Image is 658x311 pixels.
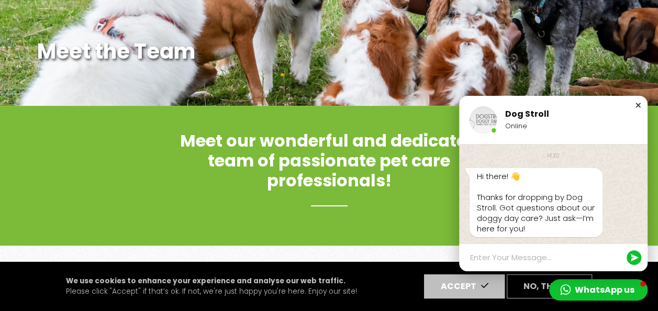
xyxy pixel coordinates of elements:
button: WhatsApp us [549,279,648,301]
p: Please click "Accept" if that’s ok. If not, we're just happy you're here. Enjoy our site! [66,276,357,297]
button: Accept [424,274,505,298]
div: Close chat window [633,100,643,110]
div: Dog Stroll [505,109,629,119]
div: Thanks for dropping by Dog Stroll. Got questions about our doggy day care? Just ask—I’m here for ... [477,192,595,234]
div: 14:30 [547,152,560,160]
h1: Meet the Team [37,39,373,64]
strong: We use cookies to enhance your experience and analyse our web traffic. [66,276,345,286]
button: No, thanks [507,274,592,298]
div: Hi there! 👋 [477,171,595,182]
img: Dog Stroll [470,106,497,134]
div: Online [505,121,629,131]
h2: Meet our wonderful and dedicated team of passionate pet care professionals! [159,131,499,206]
